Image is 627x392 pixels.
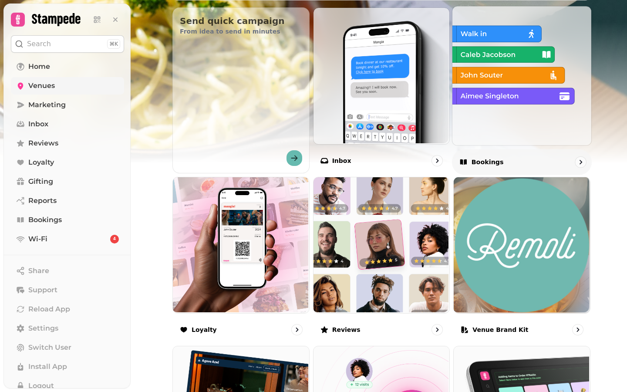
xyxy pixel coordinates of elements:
[452,6,592,175] a: BookingsBookings
[11,339,124,356] button: Switch User
[172,177,310,343] a: LoyaltyLoyalty
[573,325,582,334] svg: go to
[11,58,124,75] a: Home
[28,266,49,276] span: Share
[28,176,53,187] span: Gifting
[28,61,50,72] span: Home
[180,15,302,27] h2: Send quick campaign
[11,320,124,337] a: Settings
[28,81,55,91] span: Venues
[332,325,361,334] p: Reviews
[452,5,590,144] img: Bookings
[472,325,528,334] p: Venue brand kit
[172,7,310,173] button: Send quick campaignFrom idea to send in minutes
[313,177,450,343] a: ReviewsReviews
[472,158,504,166] p: Bookings
[28,138,58,149] span: Reviews
[107,39,120,49] div: ⌘K
[28,285,57,295] span: Support
[453,177,590,343] a: Venue brand kitVenue brand kit
[576,158,585,166] svg: go to
[28,215,62,225] span: Bookings
[11,230,124,248] a: Wi-Fi4
[28,362,67,372] span: Install App
[11,154,124,171] a: Loyalty
[313,176,449,313] img: Reviews
[11,173,124,190] a: Gifting
[11,211,124,229] a: Bookings
[192,325,217,334] p: Loyalty
[113,236,116,242] span: 4
[11,35,124,53] button: Search⌘K
[27,39,51,49] p: Search
[172,176,308,313] img: Loyalty
[11,192,124,210] a: Reports
[11,262,124,280] button: Share
[313,7,450,173] a: InboxInbox
[11,77,124,95] a: Venues
[11,301,124,318] button: Reload App
[28,323,58,334] span: Settings
[28,157,54,168] span: Loyalty
[28,381,54,391] span: Logout
[28,234,47,244] span: Wi-Fi
[454,177,590,314] img: aHR0cHM6Ly9maWxlcy5zdGFtcGVkZS5haS9iMDBhOGU2Yi0wM2RkLTQ3OGEtYTkxNC1hYjZhMGYxNGQ5MWYvbWVkaWEvNzA4Y...
[28,304,70,314] span: Reload App
[28,100,66,110] span: Marketing
[11,135,124,152] a: Reviews
[28,196,57,206] span: Reports
[293,325,301,334] svg: go to
[433,156,442,165] svg: go to
[332,156,351,165] p: Inbox
[180,27,302,36] p: From idea to send in minutes
[433,325,442,334] svg: go to
[313,7,449,143] img: Inbox
[11,115,124,133] a: Inbox
[11,96,124,114] a: Marketing
[28,119,48,129] span: Inbox
[28,342,71,353] span: Switch User
[11,281,124,299] button: Support
[11,358,124,375] button: Install App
